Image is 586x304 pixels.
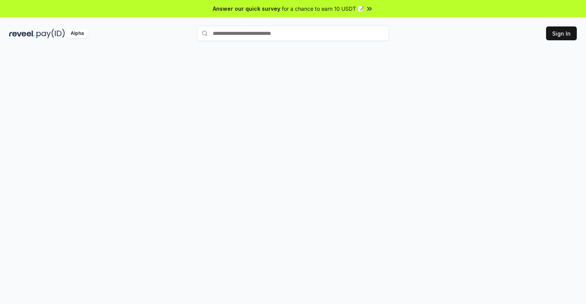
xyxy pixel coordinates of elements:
[66,29,88,38] div: Alpha
[9,29,35,38] img: reveel_dark
[36,29,65,38] img: pay_id
[282,5,364,13] span: for a chance to earn 10 USDT 📝
[213,5,280,13] span: Answer our quick survey
[546,26,577,40] button: Sign In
